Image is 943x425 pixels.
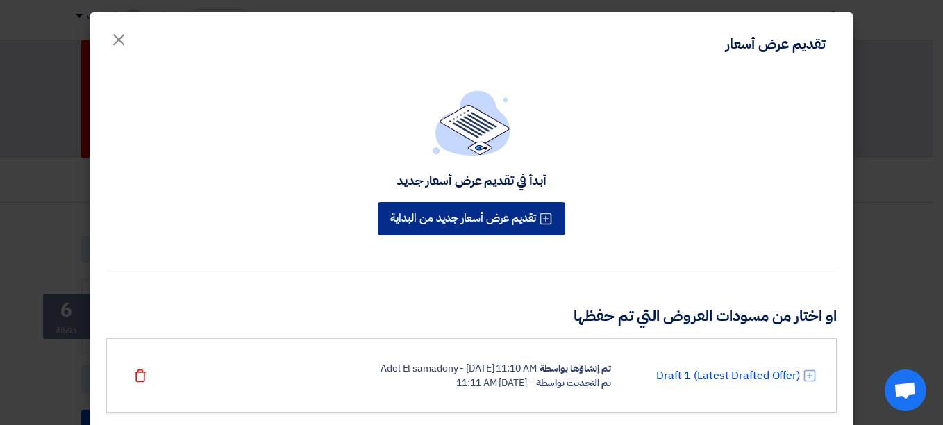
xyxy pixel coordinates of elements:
div: أبدأ في تقديم عرض أسعار جديد [397,172,546,188]
div: تقديم عرض أسعار [726,33,826,54]
div: تم التحديث بواسطة [536,376,611,390]
button: Close [99,22,138,50]
div: Adel El samadony - [DATE] 11:10 AM [381,361,537,376]
button: تقديم عرض أسعار جديد من البداية [378,202,565,235]
span: × [110,18,127,60]
img: empty_state_list.svg [433,90,510,156]
div: تم إنشاؤها بواسطة [540,361,611,376]
a: Draft 1 (Latest Drafted Offer) [656,367,800,384]
h3: او اختار من مسودات العروض التي تم حفظها [106,306,837,327]
div: Open chat [885,369,926,411]
div: - [DATE] 11:11 AM [456,376,533,390]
